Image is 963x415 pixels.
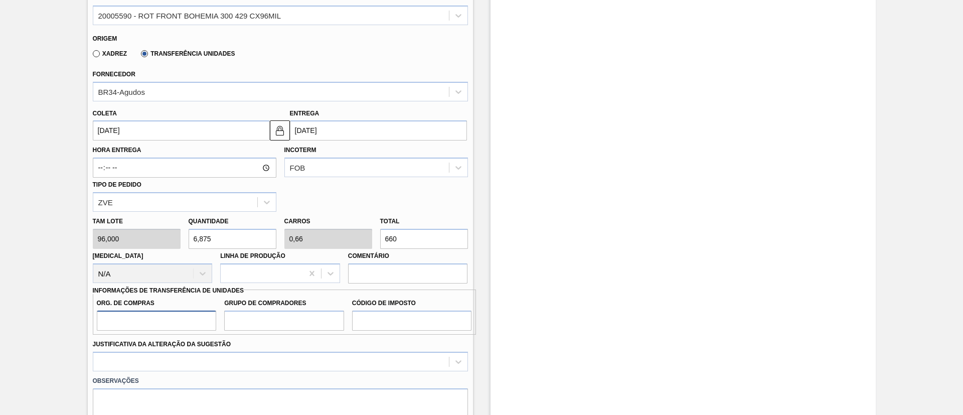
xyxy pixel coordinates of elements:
[98,198,113,206] div: ZVE
[270,120,290,141] button: locked
[93,50,127,57] label: Xadrez
[93,341,231,348] label: Justificativa da Alteração da Sugestão
[290,110,319,117] label: Entrega
[98,87,145,96] div: BR34-Agudos
[93,214,181,229] label: Tam lote
[141,50,235,57] label: Transferência Unidades
[220,252,285,259] label: Linha de Produção
[93,120,270,141] input: dd/mm/yyyy
[274,124,286,136] img: locked
[97,296,217,311] label: Org. de Compras
[93,181,141,188] label: Tipo de pedido
[284,147,316,154] label: Incoterm
[284,218,310,225] label: Carros
[380,218,400,225] label: Total
[93,374,468,388] label: Observações
[93,71,135,78] label: Fornecedor
[93,35,117,42] label: Origem
[189,218,229,225] label: Quantidade
[290,120,467,141] input: dd/mm/yyyy
[290,164,305,172] div: FOB
[352,296,472,311] label: Código de Imposto
[224,296,344,311] label: Grupo de Compradores
[93,252,143,259] label: [MEDICAL_DATA]
[348,249,468,263] label: Comentário
[93,110,117,117] label: Coleta
[93,143,276,158] label: Hora Entrega
[93,287,244,294] label: Informações de Transferência de Unidades
[98,11,281,20] div: 20005590 - ROT FRONT BOHEMIA 300 429 CX96MIL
